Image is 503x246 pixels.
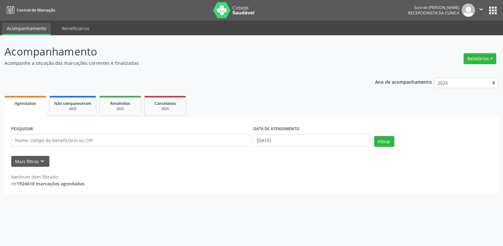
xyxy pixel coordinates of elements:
[39,158,46,165] i: keyboard_arrow_down
[475,4,487,17] button: 
[11,124,33,134] label: PESQUISAR
[4,5,55,15] a: Central de Marcação
[54,101,91,106] span: Não compareceram
[149,106,181,111] div: 2025
[408,5,459,10] div: Susi de [PERSON_NAME]
[11,156,49,167] button: Mais filtroskeyboard_arrow_down
[57,23,94,34] a: Beneficiários
[408,10,459,16] span: Recepcionista da clínica
[4,44,350,60] p: Acompanhamento
[4,60,350,66] p: Acompanhe a situação das marcações correntes e finalizadas
[11,180,85,187] div: de
[54,106,91,111] div: 2025
[17,181,85,187] strong: 1924618 marcações agendadas
[110,101,130,106] span: Resolvidos
[15,101,36,106] span: Agendados
[462,4,475,17] img: img
[11,134,250,147] input: Nome, código do beneficiário ou CPF
[104,106,136,111] div: 2025
[478,6,485,13] i: 
[464,53,496,64] button: Relatórios
[375,78,432,86] p: Ano de acompanhamento
[253,124,299,134] label: DATA DE ATENDIMENTO
[17,7,55,13] span: Central de Marcação
[374,136,394,147] button: Filtrar
[487,5,499,16] button: apps
[2,23,51,35] a: Acompanhamento
[253,134,371,147] input: Selecione um intervalo
[155,101,176,106] span: Cancelados
[11,174,85,180] div: Nenhum item filtrado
